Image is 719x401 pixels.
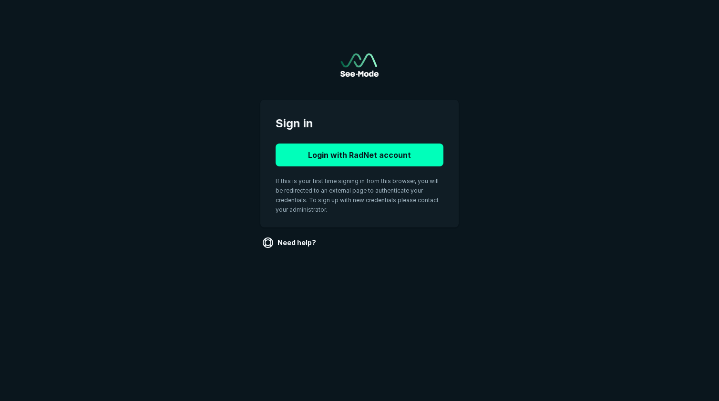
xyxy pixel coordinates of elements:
[340,53,379,77] a: Go to sign in
[276,177,439,213] span: If this is your first time signing in from this browser, you will be redirected to an external pa...
[276,115,443,132] span: Sign in
[340,53,379,77] img: See-Mode Logo
[276,144,443,166] button: Login with RadNet account
[260,235,320,250] a: Need help?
